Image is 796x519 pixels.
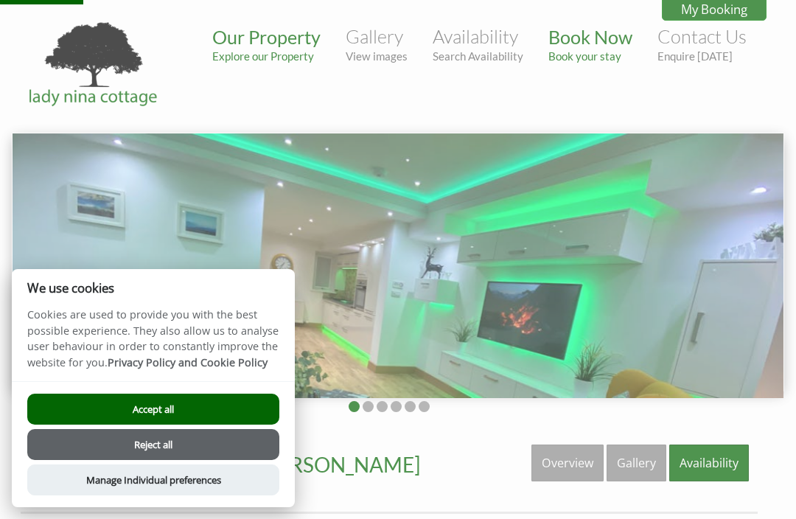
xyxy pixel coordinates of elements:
a: Privacy Policy and Cookie Policy [108,355,268,369]
a: Contact UsEnquire [DATE] [657,25,747,63]
a: Gallery [607,445,666,481]
button: Reject all [27,429,279,460]
p: Cookies are used to provide you with the best possible experience. They also allow us to analyse ... [12,307,295,381]
small: Enquire [DATE] [657,49,747,63]
a: Our PropertyExplore our Property [212,26,321,63]
a: Book NowBook your stay [548,26,632,63]
button: Manage Individual preferences [27,464,279,495]
a: Availability [669,445,749,481]
small: Explore our Property [212,49,321,63]
small: View images [346,49,408,63]
a: Overview [531,445,604,481]
a: AvailabilitySearch Availability [433,25,523,63]
a: GalleryView images [346,25,408,63]
button: Accept all [27,394,279,425]
h2: We use cookies [12,281,295,295]
img: Lady Nina Cottage [21,19,168,108]
small: Book your stay [548,49,632,63]
small: Search Availability [433,49,523,63]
